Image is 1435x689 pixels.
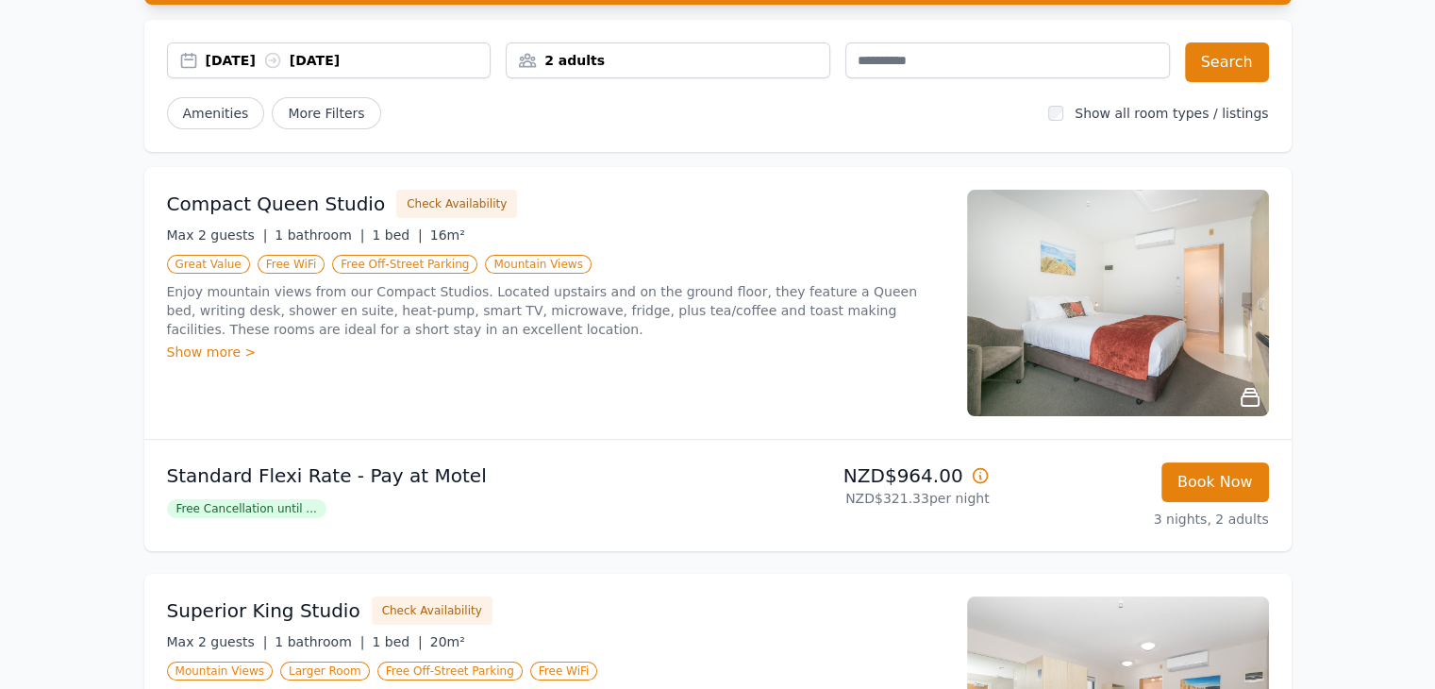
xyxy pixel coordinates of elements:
span: 20m² [430,634,465,649]
span: 1 bed | [372,634,422,649]
span: 1 bed | [372,227,422,243]
span: Max 2 guests | [167,634,268,649]
p: 3 nights, 2 adults [1005,510,1269,529]
span: Free WiFi [258,255,325,274]
span: Max 2 guests | [167,227,268,243]
button: Check Availability [396,190,517,218]
p: Enjoy mountain views from our Compact Studios. Located upstairs and on the ground floor, they fea... [167,282,944,339]
span: 1 bathroom | [275,634,364,649]
span: Mountain Views [485,255,591,274]
span: Free WiFi [530,662,598,681]
h3: Superior King Studio [167,597,360,624]
span: Free Cancellation until ... [167,499,326,518]
button: Book Now [1161,462,1269,502]
span: 1 bathroom | [275,227,364,243]
h3: Compact Queen Studio [167,191,386,217]
p: Standard Flexi Rate - Pay at Motel [167,462,710,489]
span: Larger Room [280,662,370,681]
span: Free Off-Street Parking [377,662,523,681]
span: Mountain Views [167,662,273,681]
span: Great Value [167,255,250,274]
div: Show more > [167,343,944,361]
button: Check Availability [372,597,492,625]
span: 16m² [430,227,465,243]
button: Amenities [167,97,265,129]
label: Show all room types / listings [1075,106,1268,121]
p: NZD$964.00 [726,462,990,489]
span: More Filters [272,97,380,129]
button: Search [1185,42,1269,82]
span: Free Off-Street Parking [332,255,477,274]
div: [DATE] [DATE] [206,51,491,70]
div: 2 adults [507,51,829,70]
p: NZD$321.33 per night [726,489,990,508]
